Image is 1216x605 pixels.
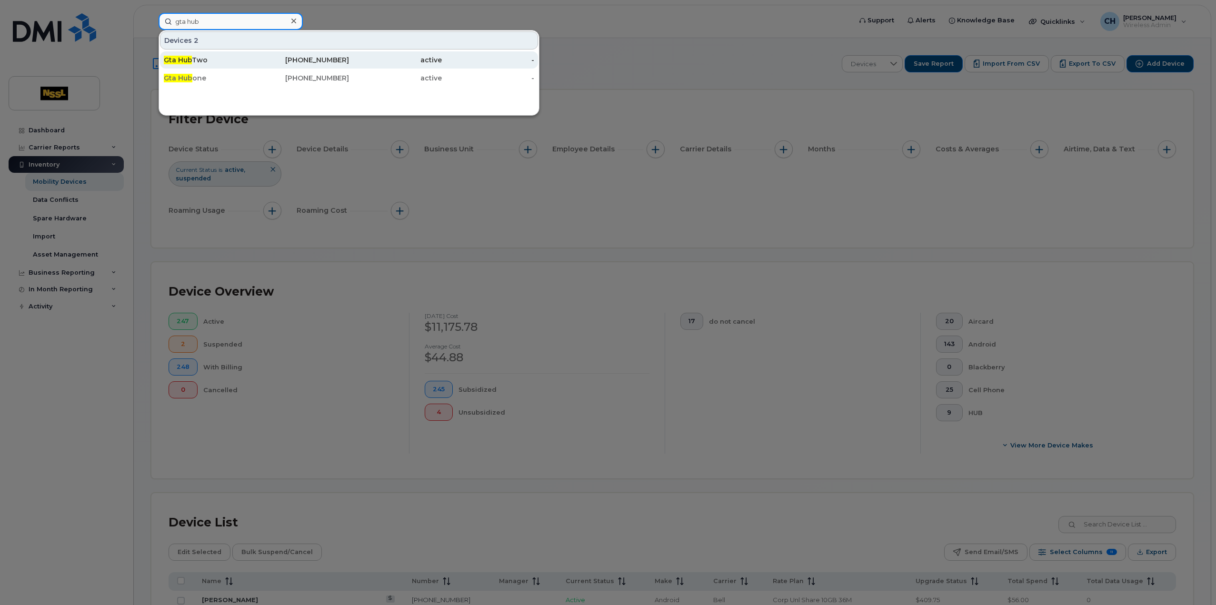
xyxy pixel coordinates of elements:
div: [PHONE_NUMBER] [257,73,349,83]
span: Gta Hub [164,56,192,64]
span: Gta Hub [164,74,192,82]
div: active [349,55,442,65]
div: Devices [160,31,538,50]
div: active [349,73,442,83]
span: 2 [194,36,199,45]
div: Two [164,55,257,65]
div: [PHONE_NUMBER] [257,55,349,65]
div: - [442,55,535,65]
div: one [164,73,257,83]
a: Gta HubTwo[PHONE_NUMBER]active- [160,51,538,69]
div: - [442,73,535,83]
a: Gta Hubone[PHONE_NUMBER]active- [160,69,538,87]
